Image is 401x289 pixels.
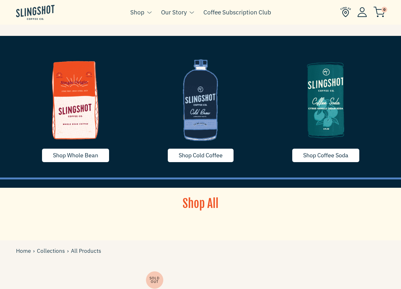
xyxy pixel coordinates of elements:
span: Shop Coffee Soda [303,152,348,159]
img: whole-bean-1635790255739_1200x.png [18,52,133,148]
a: Shop [130,7,144,17]
img: Account [357,7,367,17]
a: Coffee Subscription Club [203,7,271,17]
h1: Shop All [141,196,260,212]
span: Shop Cold Coffee [179,152,223,159]
a: 0 [373,8,385,16]
img: Find Us [340,7,351,17]
img: cart [373,7,385,17]
span: 0 [381,7,387,12]
a: Home [16,247,33,255]
a: Collections [37,247,67,255]
span: › [67,247,71,255]
div: All Products [16,247,101,255]
img: image-5-1635790255718_1200x.png [268,52,383,148]
img: coldcoffee-1635629668715_1200x.png [143,52,258,148]
span: Shop Whole Bean [53,152,98,159]
a: Our Story [161,7,187,17]
span: › [33,247,37,255]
